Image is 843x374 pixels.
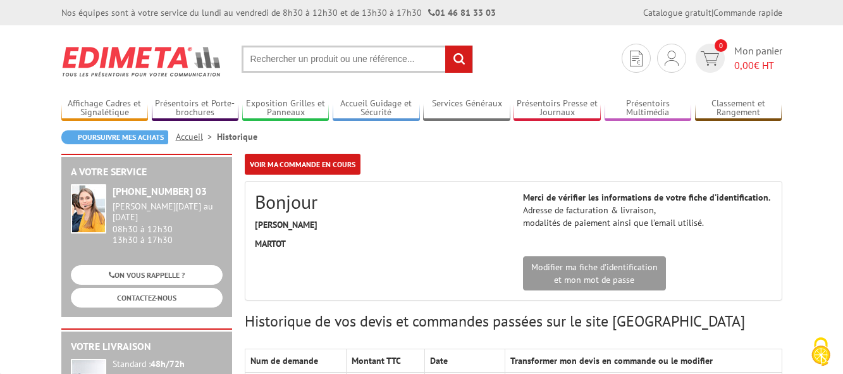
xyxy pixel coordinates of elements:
strong: 01 46 81 33 03 [428,7,496,18]
div: [PERSON_NAME][DATE] au [DATE] [113,201,223,223]
span: 0 [715,39,727,52]
a: Présentoirs Multimédia [605,98,692,119]
a: Voir ma commande en cours [245,154,360,175]
span: 0,00 [734,59,754,72]
p: Adresse de facturation & livraison, modalités de paiement ainsi que l’email utilisé. [523,191,772,229]
a: Modifier ma fiche d'identificationet mon mot de passe [523,256,666,290]
a: Poursuivre mes achats [61,130,168,144]
button: Cookies (fenêtre modale) [799,331,843,374]
img: devis rapide [665,51,679,66]
span: Mon panier [734,44,782,73]
a: ON VOUS RAPPELLE ? [71,265,223,285]
input: rechercher [445,46,472,73]
a: Services Généraux [423,98,510,119]
img: devis rapide [630,51,643,66]
div: | [643,6,782,19]
div: 08h30 à 12h30 13h30 à 17h30 [113,201,223,245]
div: Nos équipes sont à votre service du lundi au vendredi de 8h30 à 12h30 et de 13h30 à 17h30 [61,6,496,19]
th: Date [424,349,505,373]
a: Présentoirs et Porte-brochures [152,98,239,119]
strong: Merci de vérifier les informations de votre fiche d’identification. [523,192,770,203]
th: Num de demande [245,349,347,373]
th: Transformer mon devis en commande ou le modifier [505,349,782,373]
h2: Bonjour [255,191,504,212]
strong: [PERSON_NAME] [255,219,317,230]
li: Historique [217,130,257,143]
strong: 48h/72h [151,358,185,370]
h3: Historique de vos devis et commandes passées sur le site [GEOGRAPHIC_DATA] [245,313,782,330]
h2: Votre livraison [71,341,223,352]
a: Présentoirs Presse et Journaux [514,98,601,119]
div: Standard : [113,359,223,370]
a: Accueil [176,131,217,142]
a: Accueil Guidage et Sécurité [333,98,420,119]
a: Commande rapide [713,7,782,18]
a: Affichage Cadres et Signalétique [61,98,149,119]
a: Exposition Grilles et Panneaux [242,98,329,119]
img: Edimeta [61,38,223,85]
a: CONTACTEZ-NOUS [71,288,223,308]
img: devis rapide [701,51,719,66]
a: Classement et Rangement [695,98,782,119]
h2: A votre service [71,166,223,178]
span: € HT [734,58,782,73]
a: devis rapide 0 Mon panier 0,00€ HT [692,44,782,73]
strong: [PHONE_NUMBER] 03 [113,185,207,197]
a: Catalogue gratuit [643,7,711,18]
strong: MARTOT [255,238,286,249]
input: Rechercher un produit ou une référence... [242,46,473,73]
img: Cookies (fenêtre modale) [805,336,837,368]
th: Montant TTC [347,349,424,373]
img: widget-service.jpg [71,184,106,234]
